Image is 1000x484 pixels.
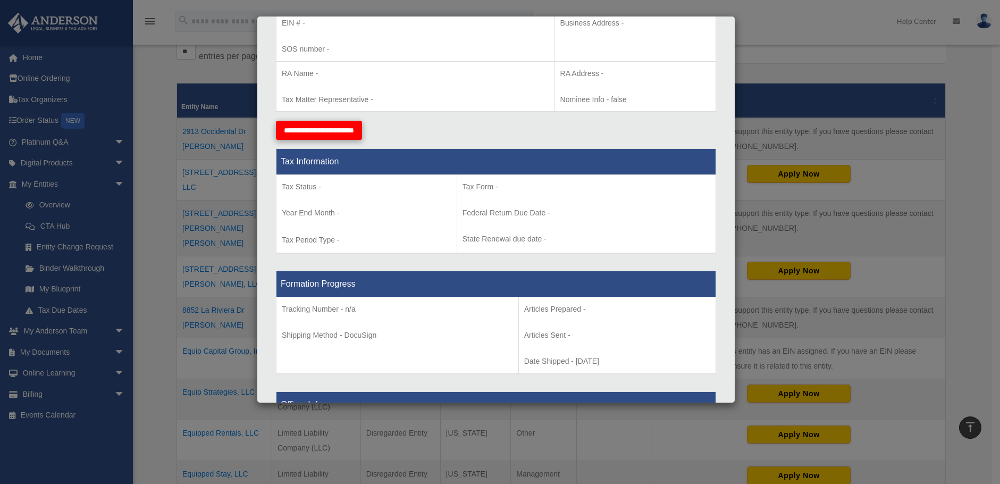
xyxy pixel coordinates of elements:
[276,271,716,297] th: Formation Progress
[524,329,710,342] p: Articles Sent -
[282,93,549,106] p: Tax Matter Representative -
[560,16,710,30] p: Business Address -
[282,206,451,220] p: Year End Month -
[282,180,451,194] p: Tax Status -
[276,149,716,175] th: Tax Information
[524,355,710,368] p: Date Shipped - [DATE]
[282,43,549,56] p: SOS number -
[276,391,716,418] th: Officer Info
[463,180,710,194] p: Tax Form -
[463,206,710,220] p: Federal Return Due Date -
[560,93,710,106] p: Nominee Info - false
[282,16,549,30] p: EIN # -
[282,329,513,342] p: Shipping Method - DocuSign
[282,303,513,316] p: Tracking Number - n/a
[276,175,457,254] td: Tax Period Type -
[524,303,710,316] p: Articles Prepared -
[463,232,710,246] p: State Renewal due date -
[560,67,710,80] p: RA Address -
[282,67,549,80] p: RA Name -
